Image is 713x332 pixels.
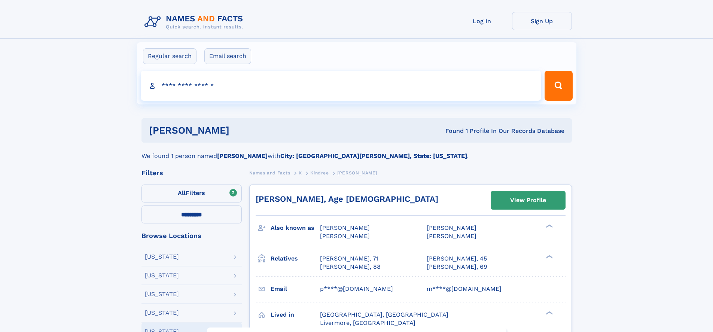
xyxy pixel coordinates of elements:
[271,252,320,265] h3: Relatives
[320,224,370,231] span: [PERSON_NAME]
[510,192,546,209] div: View Profile
[427,224,476,231] span: [PERSON_NAME]
[141,232,242,239] div: Browse Locations
[337,127,564,135] div: Found 1 Profile In Our Records Database
[141,170,242,176] div: Filters
[544,310,553,315] div: ❯
[452,12,512,30] a: Log In
[178,189,186,197] span: All
[427,255,487,263] a: [PERSON_NAME], 45
[141,12,249,32] img: Logo Names and Facts
[141,143,572,161] div: We found 1 person named with .
[143,48,196,64] label: Regular search
[427,232,476,240] span: [PERSON_NAME]
[320,232,370,240] span: [PERSON_NAME]
[512,12,572,30] a: Sign Up
[320,255,378,263] a: [PERSON_NAME], 71
[299,168,302,177] a: K
[544,224,553,229] div: ❯
[145,272,179,278] div: [US_STATE]
[299,170,302,176] span: K
[217,152,268,159] b: [PERSON_NAME]
[149,126,338,135] h1: [PERSON_NAME]
[337,170,377,176] span: [PERSON_NAME]
[249,168,290,177] a: Names and Facts
[271,222,320,234] h3: Also known as
[310,170,329,176] span: Kindree
[204,48,251,64] label: Email search
[320,319,415,326] span: Livermore, [GEOGRAPHIC_DATA]
[280,152,467,159] b: City: [GEOGRAPHIC_DATA][PERSON_NAME], State: [US_STATE]
[491,191,565,209] a: View Profile
[256,194,438,204] a: [PERSON_NAME], Age [DEMOGRAPHIC_DATA]
[320,263,381,271] a: [PERSON_NAME], 88
[141,71,542,101] input: search input
[427,263,487,271] a: [PERSON_NAME], 69
[310,168,329,177] a: Kindree
[545,71,572,101] button: Search Button
[145,310,179,316] div: [US_STATE]
[145,254,179,260] div: [US_STATE]
[145,291,179,297] div: [US_STATE]
[141,185,242,202] label: Filters
[544,254,553,259] div: ❯
[271,308,320,321] h3: Lived in
[320,311,448,318] span: [GEOGRAPHIC_DATA], [GEOGRAPHIC_DATA]
[271,283,320,295] h3: Email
